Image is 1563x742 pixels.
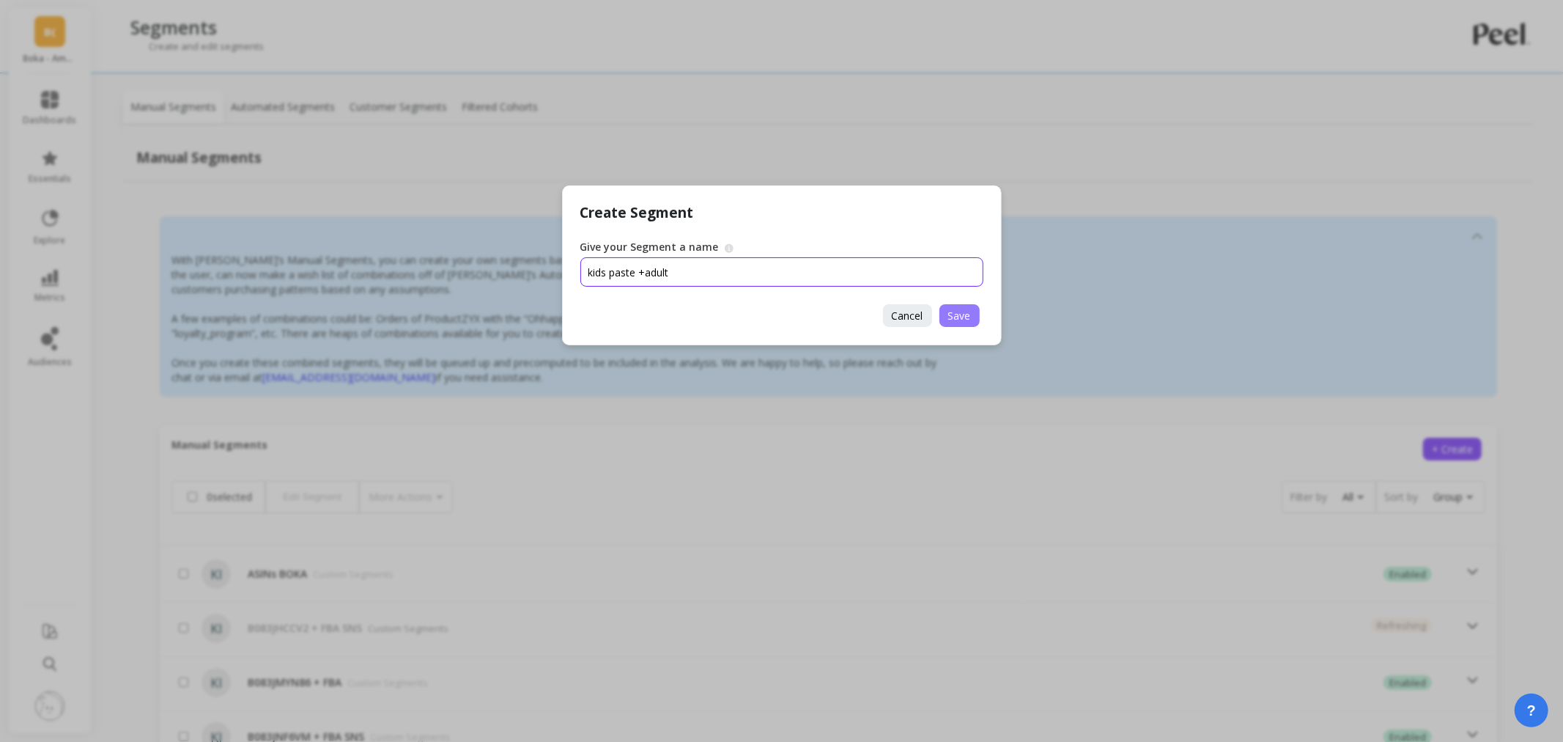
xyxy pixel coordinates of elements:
span: ? [1527,700,1536,721]
button: ? [1515,694,1548,727]
p: Create Segment [580,203,694,222]
span: Save [948,309,971,323]
button: Save [939,304,980,327]
label: Give your Segment a name [580,240,719,254]
span: Cancel [892,309,923,323]
button: Cancel [883,304,932,327]
input: Products by Channel, DiscountedRegions, etc. [580,257,983,287]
